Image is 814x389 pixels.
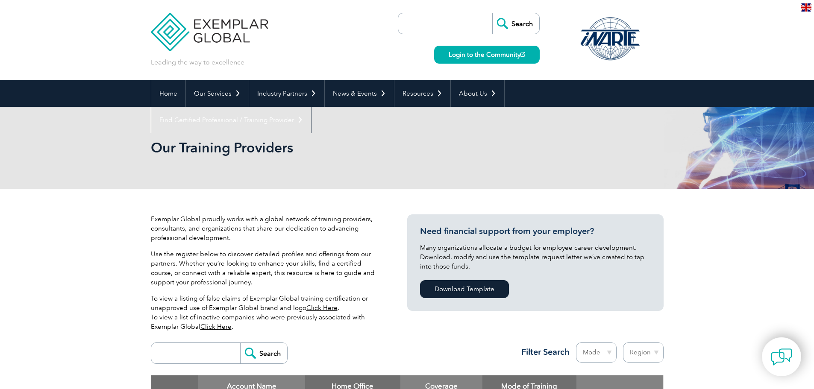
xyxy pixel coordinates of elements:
[151,294,382,331] p: To view a listing of false claims of Exemplar Global training certification or unapproved use of ...
[151,58,244,67] p: Leading the way to excellence
[451,80,504,107] a: About Us
[394,80,450,107] a: Resources
[516,347,570,357] h3: Filter Search
[306,304,338,312] a: Click Here
[420,226,651,237] h3: Need financial support from your employer?
[151,249,382,287] p: Use the register below to discover detailed profiles and offerings from our partners. Whether you...
[801,3,811,12] img: en
[151,80,185,107] a: Home
[420,280,509,298] a: Download Template
[240,343,287,363] input: Search
[520,52,525,57] img: open_square.png
[151,214,382,243] p: Exemplar Global proudly works with a global network of training providers, consultants, and organ...
[200,323,232,331] a: Click Here
[325,80,394,107] a: News & Events
[434,46,540,64] a: Login to the Community
[771,346,792,368] img: contact-chat.png
[420,243,651,271] p: Many organizations allocate a budget for employee career development. Download, modify and use th...
[249,80,324,107] a: Industry Partners
[186,80,249,107] a: Our Services
[151,107,311,133] a: Find Certified Professional / Training Provider
[151,141,510,155] h2: Our Training Providers
[492,13,539,34] input: Search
